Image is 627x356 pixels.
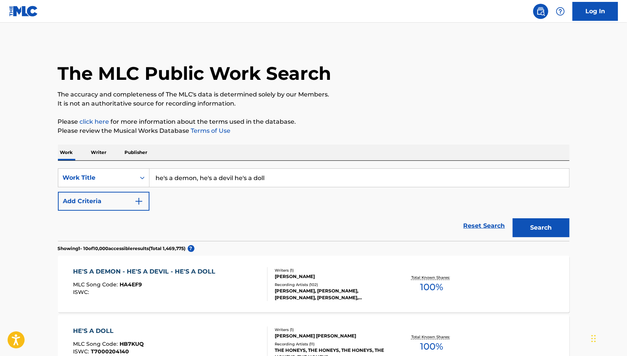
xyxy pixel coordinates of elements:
iframe: Chat Widget [589,320,627,356]
span: T7000204140 [91,348,129,355]
a: Log In [573,2,618,21]
div: HE'S A DOLL [73,326,144,336]
span: 100 % [420,280,443,294]
div: [PERSON_NAME], [PERSON_NAME], [PERSON_NAME], [PERSON_NAME], [PERSON_NAME] [275,288,389,301]
img: help [556,7,565,16]
img: MLC Logo [9,6,38,17]
a: click here [80,118,109,125]
p: Publisher [123,145,150,160]
img: 9d2ae6d4665cec9f34b9.svg [134,197,143,206]
a: Reset Search [460,218,509,234]
div: [PERSON_NAME] [275,273,389,280]
img: search [536,7,545,16]
div: Help [553,4,568,19]
p: Total Known Shares: [411,334,452,340]
h1: The MLC Public Work Search [58,62,331,85]
div: HE'S A DEMON - HE'S A DEVIL - HE'S A DOLL [73,267,219,276]
span: ISWC : [73,289,91,295]
span: HB7KUQ [120,340,144,347]
p: Work [58,145,75,160]
p: Writer [89,145,109,160]
p: Showing 1 - 10 of 10,000 accessible results (Total 1,469,775 ) [58,245,186,252]
div: [PERSON_NAME] [PERSON_NAME] [275,333,389,339]
div: Drag [591,327,596,350]
a: HE'S A DEMON - HE'S A DEVIL - HE'S A DOLLMLC Song Code:HA4EF9ISWC:Writers (1)[PERSON_NAME]Recordi... [58,256,569,312]
p: The accuracy and completeness of The MLC's data is determined solely by our Members. [58,90,569,99]
button: Add Criteria [58,192,149,211]
span: ? [188,245,194,252]
span: MLC Song Code : [73,340,120,347]
p: Total Known Shares: [411,275,452,280]
form: Search Form [58,168,569,241]
div: Recording Artists ( 102 ) [275,282,389,288]
a: Public Search [533,4,548,19]
div: Writers ( 1 ) [275,267,389,273]
p: Please for more information about the terms used in the database. [58,117,569,126]
span: HA4EF9 [120,281,142,288]
div: Work Title [63,173,131,182]
p: Please review the Musical Works Database [58,126,569,135]
p: It is not an authoritative source for recording information. [58,99,569,108]
button: Search [513,218,569,237]
span: MLC Song Code : [73,281,120,288]
a: Terms of Use [190,127,231,134]
span: 100 % [420,340,443,353]
span: ISWC : [73,348,91,355]
div: Writers ( 1 ) [275,327,389,333]
div: Recording Artists ( 11 ) [275,341,389,347]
